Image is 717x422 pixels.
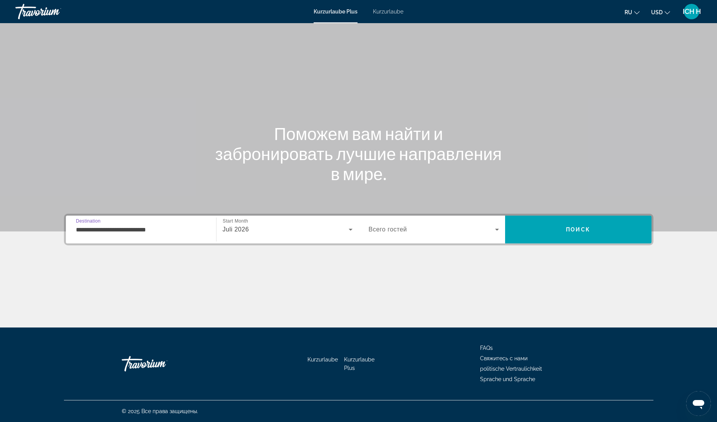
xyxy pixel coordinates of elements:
a: Kurzurlaube Plus [344,356,374,371]
h1: Поможем вам найти и забронировать лучшие направления в мире. [214,123,503,184]
span: Всего гостей [369,226,407,233]
span: Destination [76,218,101,223]
a: Свяжитесь с нами [480,355,527,361]
font: USD [651,9,663,15]
a: Kurzurlaube [307,356,338,363]
span: Поиск [566,226,590,233]
a: Nach Hause gehen [122,352,199,375]
a: Kurzurlaube [373,8,403,15]
iframe: Schaltfläche zum Öffnen des Messaging-Fensters [686,391,711,416]
a: Kurzurlaube Plus [314,8,358,15]
a: politische Vertraulichkeit [480,366,542,372]
button: Suchen [505,216,652,243]
a: FAQs [480,345,493,351]
font: ru [625,9,632,15]
button: Benutzermenü [682,3,702,20]
span: Start Month [223,219,248,224]
font: ICH H [683,7,701,15]
button: Sprache ändern [625,7,640,18]
div: Such-Widget [66,216,652,243]
button: Währung ändern [651,7,670,18]
span: Juli 2026 [223,226,249,233]
font: © 2025 Все права защищены. [122,408,198,414]
input: Zielort auswählen [76,225,206,235]
a: Sprache und Sprache [480,376,535,382]
a: Travorium [15,2,92,22]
